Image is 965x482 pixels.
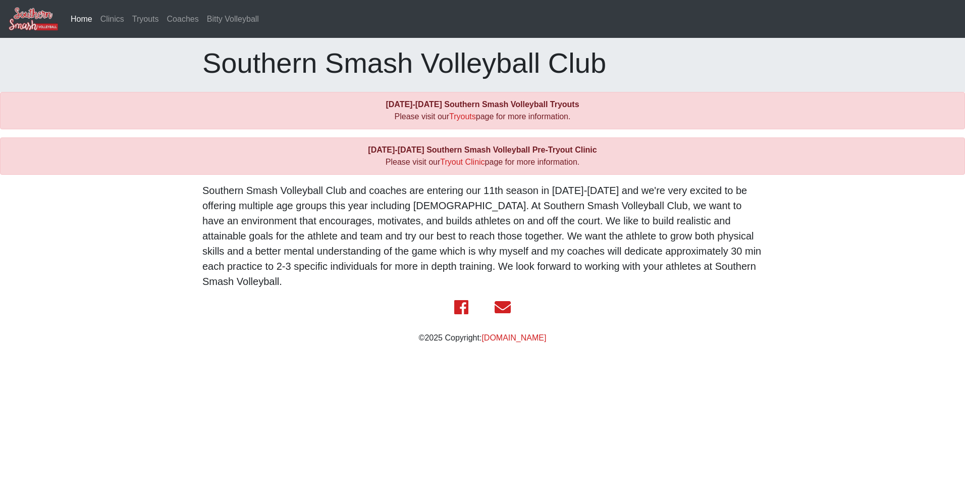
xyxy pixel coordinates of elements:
[368,146,597,154] b: [DATE]-[DATE] Southern Smash Volleyball Pre-Tryout Clinic
[67,9,96,29] a: Home
[163,9,203,29] a: Coaches
[386,100,579,109] b: [DATE]-[DATE] Southern Smash Volleyball Tryouts
[481,333,546,342] a: [DOMAIN_NAME]
[203,9,263,29] a: Bitty Volleyball
[8,7,59,31] img: Southern Smash Volleyball
[96,9,128,29] a: Clinics
[449,112,476,121] a: Tryouts
[202,46,763,80] h1: Southern Smash Volleyball Club
[128,9,163,29] a: Tryouts
[440,158,485,166] a: Tryout Clinic
[202,183,763,289] p: Southern Smash Volleyball Club and coaches are entering our 11th season in [DATE]-[DATE] and we'r...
